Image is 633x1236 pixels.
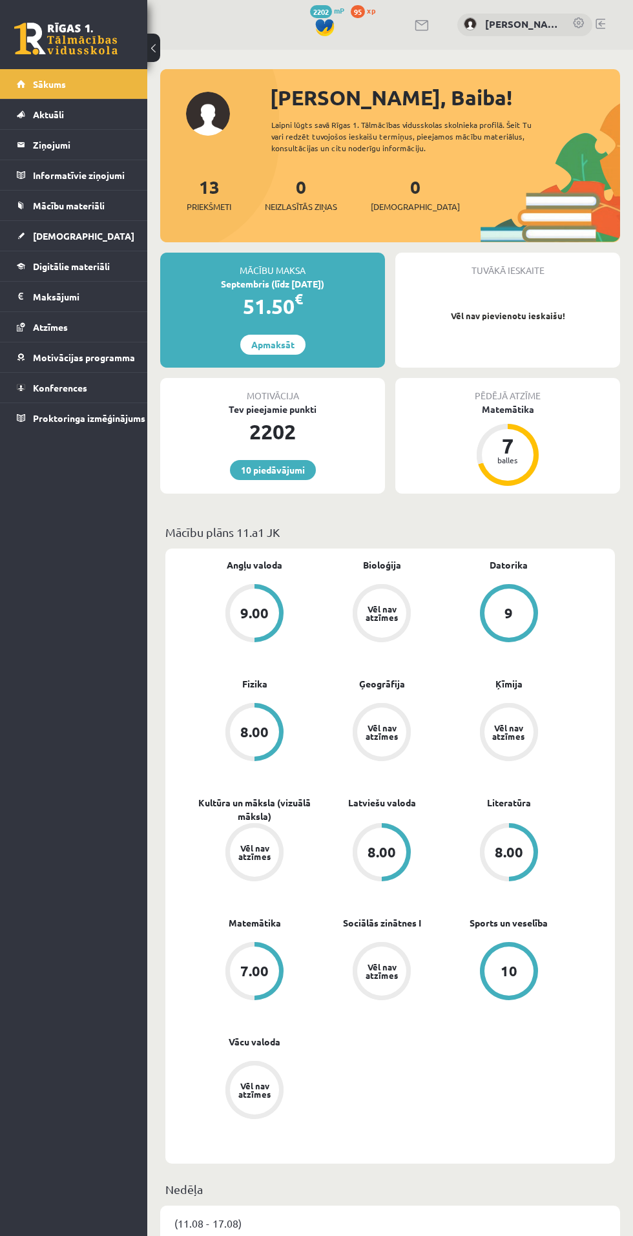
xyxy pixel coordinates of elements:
p: Vēl nav pievienotu ieskaišu! [402,309,614,322]
span: Konferences [33,382,87,393]
span: 95 [351,5,365,18]
a: Proktoringa izmēģinājums [17,403,131,433]
a: Atzīmes [17,312,131,342]
a: Vācu valoda [229,1035,280,1049]
a: Vēl nav atzīmes [191,823,318,884]
span: Aktuāli [33,109,64,120]
img: Baiba Gertnere [464,17,477,30]
a: Datorika [490,558,528,572]
a: Ķīmija [495,677,523,691]
span: Atzīmes [33,321,68,333]
a: Motivācijas programma [17,342,131,372]
a: Rīgas 1. Tālmācības vidusskola [14,23,118,55]
a: Latviešu valoda [348,796,416,810]
div: Vēl nav atzīmes [236,1082,273,1098]
a: [PERSON_NAME] [485,17,559,32]
div: Motivācija [160,378,385,403]
div: Vēl nav atzīmes [364,963,400,979]
a: 10 piedāvājumi [230,460,316,480]
a: 10 [445,942,572,1003]
div: Laipni lūgts savā Rīgas 1. Tālmācības vidusskolas skolnieka profilā. Šeit Tu vari redzēt tuvojošo... [271,119,547,154]
a: 2202 mP [310,5,344,16]
div: Tuvākā ieskaite [395,253,620,277]
a: Matemātika [229,916,281,930]
span: Sākums [33,78,66,90]
div: Septembris (līdz [DATE]) [160,277,385,291]
span: € [295,289,303,308]
a: Mācību materiāli [17,191,131,220]
div: Vēl nav atzīmes [491,724,527,740]
a: 13Priekšmeti [187,175,231,213]
a: Ziņojumi [17,130,131,160]
div: Mācību maksa [160,253,385,277]
a: Vēl nav atzīmes [318,584,446,645]
div: Vēl nav atzīmes [364,724,400,740]
div: balles [488,456,527,464]
a: 95 xp [351,5,382,16]
div: 8.00 [368,845,396,859]
legend: Informatīvie ziņojumi [33,160,131,190]
a: Vēl nav atzīmes [318,703,446,764]
span: xp [367,5,375,16]
div: [PERSON_NAME], Baiba! [270,82,620,113]
a: 8.00 [445,823,572,884]
p: Nedēļa [165,1180,615,1198]
div: 8.00 [240,725,269,739]
a: Matemātika 7 balles [395,403,620,488]
p: Mācību plāns 11.a1 JK [165,523,615,541]
div: Vēl nav atzīmes [236,844,273,861]
a: Vēl nav atzīmes [445,703,572,764]
div: 2202 [160,416,385,447]
a: Bioloģija [363,558,401,572]
a: Konferences [17,373,131,403]
a: Apmaksāt [240,335,306,355]
a: Literatūra [487,796,531,810]
span: [DEMOGRAPHIC_DATA] [33,230,134,242]
a: Digitālie materiāli [17,251,131,281]
a: Angļu valoda [227,558,282,572]
a: Sports un veselība [470,916,548,930]
legend: Maksājumi [33,282,131,311]
div: 8.00 [495,845,523,859]
div: Tev pieejamie punkti [160,403,385,416]
span: [DEMOGRAPHIC_DATA] [371,200,460,213]
span: 2202 [310,5,332,18]
a: 0Neizlasītās ziņas [265,175,337,213]
a: Vēl nav atzīmes [318,942,446,1003]
a: Informatīvie ziņojumi [17,160,131,190]
span: mP [334,5,344,16]
a: 0[DEMOGRAPHIC_DATA] [371,175,460,213]
a: 7.00 [191,942,318,1003]
a: 8.00 [191,703,318,764]
span: Mācību materiāli [33,200,105,211]
div: 10 [501,964,517,978]
a: Sākums [17,69,131,99]
a: 8.00 [318,823,446,884]
div: 7 [488,435,527,456]
a: Aktuāli [17,100,131,129]
legend: Ziņojumi [33,130,131,160]
div: Pēdējā atzīme [395,378,620,403]
a: 9 [445,584,572,645]
a: Ģeogrāfija [359,677,405,691]
span: Priekšmeti [187,200,231,213]
div: Matemātika [395,403,620,416]
a: Kultūra un māksla (vizuālā māksla) [191,796,318,823]
a: Vēl nav atzīmes [191,1061,318,1122]
span: Neizlasītās ziņas [265,200,337,213]
span: Digitālie materiāli [33,260,110,272]
a: 9.00 [191,584,318,645]
a: Fizika [242,677,267,691]
span: Motivācijas programma [33,351,135,363]
div: 7.00 [240,964,269,978]
a: Sociālās zinātnes I [343,916,421,930]
span: Proktoringa izmēģinājums [33,412,145,424]
a: Maksājumi [17,282,131,311]
div: 9.00 [240,606,269,620]
div: 51.50 [160,291,385,322]
a: [DEMOGRAPHIC_DATA] [17,221,131,251]
div: 9 [504,606,513,620]
div: Vēl nav atzīmes [364,605,400,622]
